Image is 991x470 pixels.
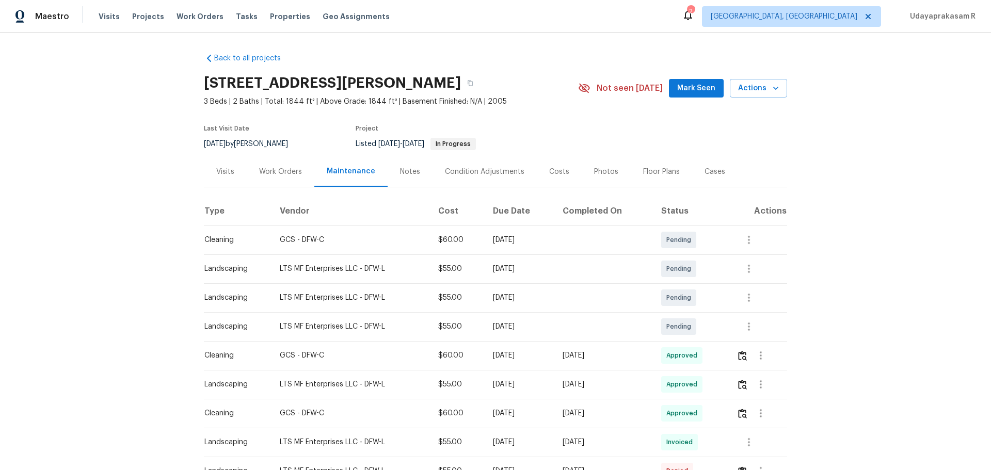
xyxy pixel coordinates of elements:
[445,167,524,177] div: Condition Adjustments
[461,74,479,92] button: Copy Address
[430,197,484,225] th: Cost
[666,408,701,418] span: Approved
[438,321,476,332] div: $55.00
[485,197,554,225] th: Due Date
[597,83,663,93] span: Not seen [DATE]
[356,125,378,132] span: Project
[204,350,263,361] div: Cleaning
[549,167,569,177] div: Costs
[204,293,263,303] div: Landscaping
[431,141,475,147] span: In Progress
[204,437,263,447] div: Landscaping
[438,379,476,390] div: $55.00
[493,293,546,303] div: [DATE]
[438,235,476,245] div: $60.00
[280,408,422,418] div: GCS - DFW-C
[711,11,857,22] span: [GEOGRAPHIC_DATA], [GEOGRAPHIC_DATA]
[594,167,618,177] div: Photos
[204,125,249,132] span: Last Visit Date
[666,293,695,303] span: Pending
[177,11,223,22] span: Work Orders
[906,11,976,22] span: Udayaprakasam R
[669,79,724,98] button: Mark Seen
[204,140,226,148] span: [DATE]
[323,11,390,22] span: Geo Assignments
[438,264,476,274] div: $55.00
[728,197,787,225] th: Actions
[132,11,164,22] span: Projects
[99,11,120,22] span: Visits
[493,350,546,361] div: [DATE]
[493,235,546,245] div: [DATE]
[563,350,645,361] div: [DATE]
[271,197,430,225] th: Vendor
[687,6,694,17] div: 2
[204,379,263,390] div: Landscaping
[666,235,695,245] span: Pending
[554,197,653,225] th: Completed On
[280,321,422,332] div: LTS MF Enterprises LLC - DFW-L
[270,11,310,22] span: Properties
[403,140,424,148] span: [DATE]
[280,293,422,303] div: LTS MF Enterprises LLC - DFW-L
[737,343,748,368] button: Review Icon
[737,372,748,397] button: Review Icon
[563,408,645,418] div: [DATE]
[259,167,302,177] div: Work Orders
[666,264,695,274] span: Pending
[705,167,725,177] div: Cases
[738,380,747,390] img: Review Icon
[730,79,787,98] button: Actions
[280,437,422,447] div: LTS MF Enterprises LLC - DFW-L
[204,408,263,418] div: Cleaning
[737,401,748,426] button: Review Icon
[653,197,728,225] th: Status
[204,78,461,88] h2: [STREET_ADDRESS][PERSON_NAME]
[666,437,697,447] span: Invoiced
[563,379,645,390] div: [DATE]
[563,437,645,447] div: [DATE]
[666,350,701,361] span: Approved
[216,167,234,177] div: Visits
[438,408,476,418] div: $60.00
[236,13,258,20] span: Tasks
[400,167,420,177] div: Notes
[35,11,69,22] span: Maestro
[438,293,476,303] div: $55.00
[327,166,375,176] div: Maintenance
[204,53,303,63] a: Back to all projects
[204,197,271,225] th: Type
[493,379,546,390] div: [DATE]
[493,321,546,332] div: [DATE]
[280,264,422,274] div: LTS MF Enterprises LLC - DFW-L
[643,167,680,177] div: Floor Plans
[204,321,263,332] div: Landscaping
[677,82,715,95] span: Mark Seen
[204,96,578,107] span: 3 Beds | 2 Baths | Total: 1844 ft² | Above Grade: 1844 ft² | Basement Finished: N/A | 2005
[738,82,779,95] span: Actions
[204,264,263,274] div: Landscaping
[280,350,422,361] div: GCS - DFW-C
[280,235,422,245] div: GCS - DFW-C
[204,138,300,150] div: by [PERSON_NAME]
[378,140,400,148] span: [DATE]
[280,379,422,390] div: LTS MF Enterprises LLC - DFW-L
[493,264,546,274] div: [DATE]
[493,437,546,447] div: [DATE]
[738,351,747,361] img: Review Icon
[666,379,701,390] span: Approved
[738,409,747,418] img: Review Icon
[378,140,424,148] span: -
[204,235,263,245] div: Cleaning
[438,350,476,361] div: $60.00
[666,321,695,332] span: Pending
[438,437,476,447] div: $55.00
[493,408,546,418] div: [DATE]
[356,140,476,148] span: Listed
